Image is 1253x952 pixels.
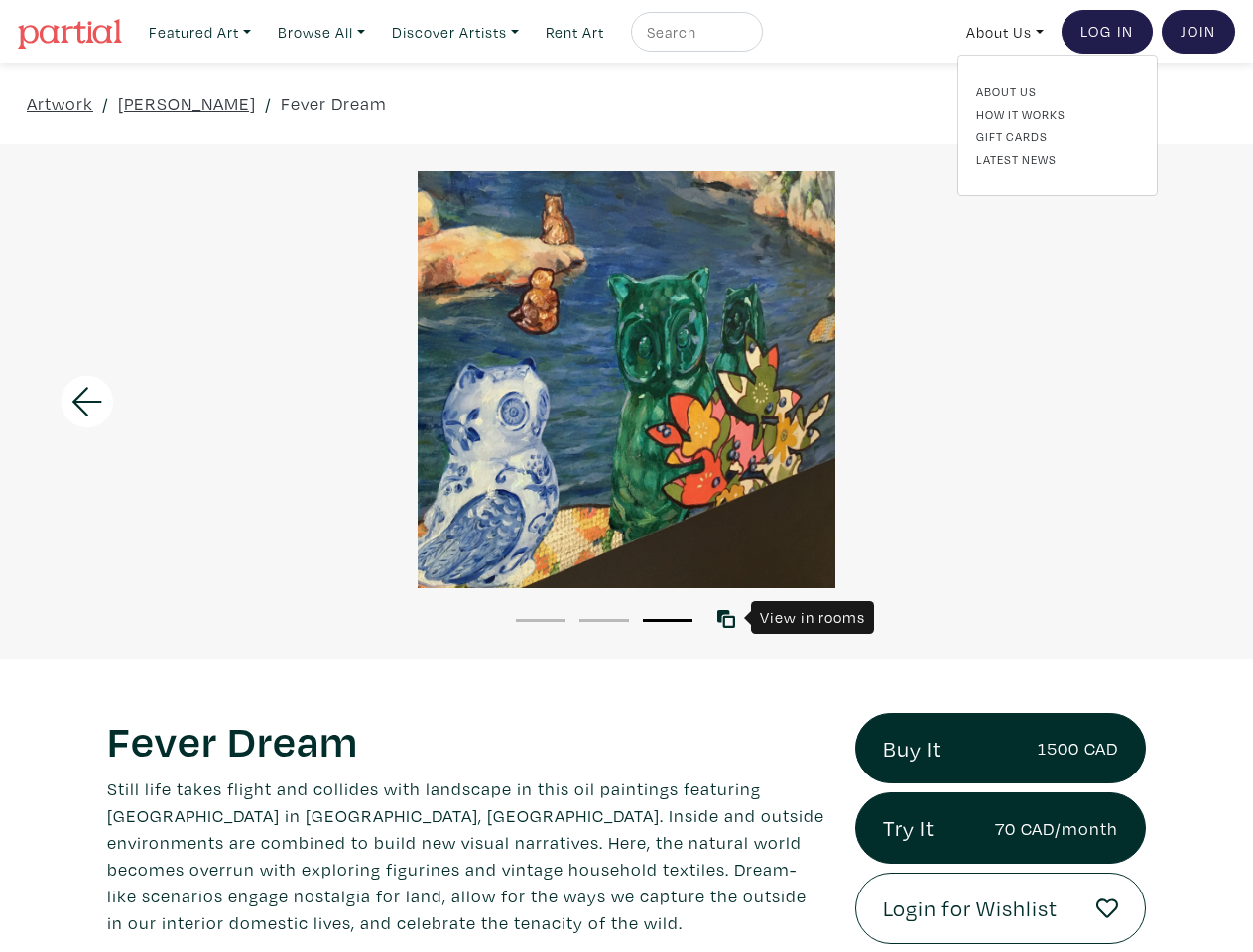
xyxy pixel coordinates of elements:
a: Featured Art [140,12,260,53]
a: Discover Artists [383,12,528,53]
a: Buy It1500 CAD [855,713,1146,784]
a: Fever Dream [281,90,387,117]
div: Featured Art [957,55,1158,196]
small: 70 CAD/month [995,815,1118,842]
div: View in rooms [751,601,874,634]
a: Login for Wishlist [855,873,1146,944]
input: Search [645,20,744,45]
button: 3 of 3 [643,619,692,622]
span: / [102,90,109,117]
a: Log In [1062,10,1153,54]
a: Join [1162,10,1235,54]
small: 1500 CAD [1038,735,1118,762]
a: About Us [957,12,1053,53]
a: Gift Cards [976,127,1139,145]
span: Login for Wishlist [883,892,1058,925]
a: Latest News [976,150,1139,168]
a: Rent Art [537,12,613,53]
a: Artwork [27,90,93,117]
h1: Fever Dream [107,713,825,767]
a: About Us [976,82,1139,100]
a: Browse All [269,12,374,53]
button: 2 of 3 [579,619,629,622]
p: Still life takes flight and collides with landscape in this oil paintings featuring [GEOGRAPHIC_D... [107,775,825,936]
button: 1 of 3 [516,619,565,622]
a: [PERSON_NAME] [118,90,256,117]
a: Try It70 CAD/month [855,792,1146,864]
span: / [265,90,272,117]
a: How It Works [976,105,1139,123]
